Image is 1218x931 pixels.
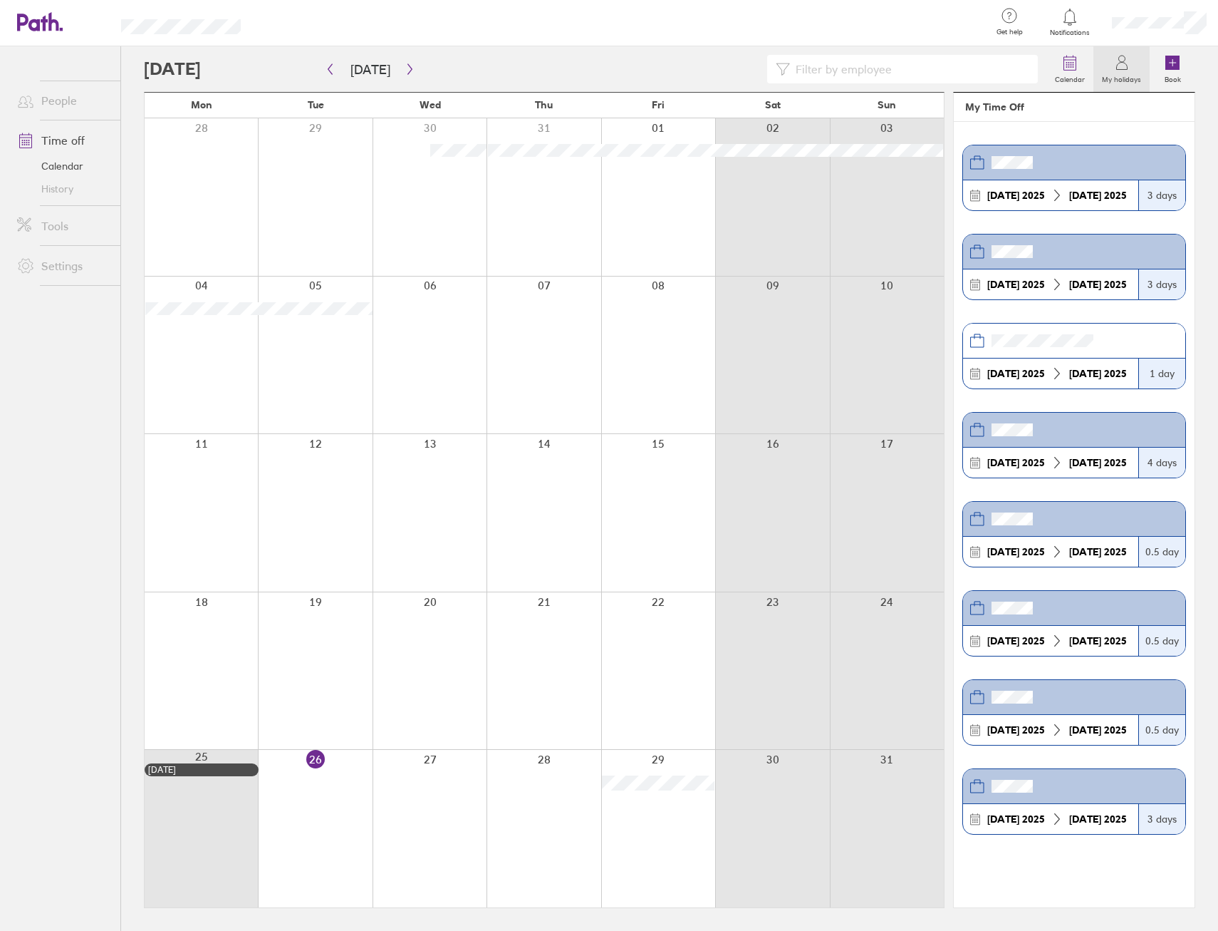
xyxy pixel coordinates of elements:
[1138,180,1185,210] div: 3 days
[652,99,665,110] span: Fri
[1138,359,1185,389] div: 1 day
[987,278,1019,291] strong: [DATE]
[954,93,1194,122] header: My Time Off
[6,155,120,178] a: Calendar
[1063,813,1133,825] div: 2025
[982,546,1051,557] div: 2025
[1063,724,1133,736] div: 2025
[1046,46,1093,92] a: Calendar
[982,724,1051,736] div: 2025
[987,456,1019,469] strong: [DATE]
[987,189,1019,202] strong: [DATE]
[987,813,1019,825] strong: [DATE]
[1046,71,1093,84] label: Calendar
[1150,46,1195,92] a: Book
[962,412,1186,478] a: [DATE] 2025[DATE] 20254 days
[308,99,324,110] span: Tue
[982,190,1051,201] div: 2025
[982,279,1051,290] div: 2025
[982,457,1051,468] div: 2025
[987,28,1033,36] span: Get help
[962,590,1186,657] a: [DATE] 2025[DATE] 20250.5 day
[1069,724,1101,736] strong: [DATE]
[962,768,1186,835] a: [DATE] 2025[DATE] 20253 days
[982,635,1051,647] div: 2025
[1138,537,1185,567] div: 0.5 day
[1156,71,1190,84] label: Book
[962,323,1186,389] a: [DATE] 2025[DATE] 20251 day
[420,99,441,110] span: Wed
[1138,804,1185,834] div: 3 days
[962,234,1186,300] a: [DATE] 2025[DATE] 20253 days
[1047,7,1093,37] a: Notifications
[1069,189,1101,202] strong: [DATE]
[987,367,1019,380] strong: [DATE]
[1069,278,1101,291] strong: [DATE]
[1063,546,1133,557] div: 2025
[962,501,1186,567] a: [DATE] 2025[DATE] 20250.5 day
[962,679,1186,746] a: [DATE] 2025[DATE] 20250.5 day
[1138,626,1185,656] div: 0.5 day
[962,145,1186,211] a: [DATE] 2025[DATE] 20253 days
[1063,457,1133,468] div: 2025
[987,545,1019,558] strong: [DATE]
[6,212,120,240] a: Tools
[339,58,402,81] button: [DATE]
[1069,545,1101,558] strong: [DATE]
[1063,190,1133,201] div: 2025
[148,765,255,775] div: [DATE]
[1138,269,1185,299] div: 3 days
[535,99,553,110] span: Thu
[6,126,120,155] a: Time off
[1093,46,1150,92] a: My holidays
[1069,634,1101,647] strong: [DATE]
[1063,279,1133,290] div: 2025
[878,99,896,110] span: Sun
[6,178,120,200] a: History
[1138,715,1185,745] div: 0.5 day
[982,368,1051,379] div: 2025
[191,99,212,110] span: Mon
[1063,635,1133,647] div: 2025
[1069,456,1101,469] strong: [DATE]
[1069,367,1101,380] strong: [DATE]
[1047,29,1093,37] span: Notifications
[1063,368,1133,379] div: 2025
[6,86,120,115] a: People
[1069,813,1101,825] strong: [DATE]
[790,56,1029,83] input: Filter by employee
[987,634,1019,647] strong: [DATE]
[982,813,1051,825] div: 2025
[6,252,120,280] a: Settings
[765,99,781,110] span: Sat
[987,724,1019,736] strong: [DATE]
[1138,448,1185,478] div: 4 days
[1093,71,1150,84] label: My holidays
